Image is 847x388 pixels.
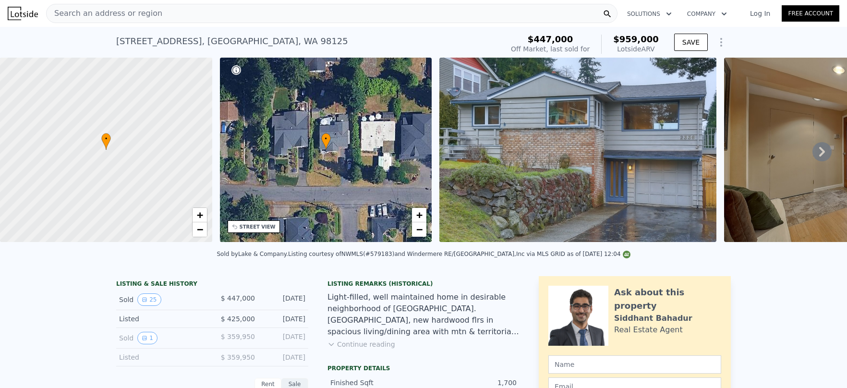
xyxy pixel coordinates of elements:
[8,7,38,20] img: Lotside
[330,378,423,388] div: Finished Sqft
[712,33,731,52] button: Show Options
[423,378,517,388] div: 1,700
[614,324,683,336] div: Real Estate Agent
[321,133,331,150] div: •
[101,133,111,150] div: •
[217,251,288,257] div: Sold by Lake & Company .
[119,352,205,362] div: Listed
[119,314,205,324] div: Listed
[221,353,255,361] span: $ 359,950
[613,44,659,54] div: Lotside ARV
[47,8,162,19] span: Search an address or region
[623,251,630,258] img: NWMLS Logo
[196,223,203,235] span: −
[221,315,255,323] span: $ 425,000
[528,34,573,44] span: $447,000
[193,208,207,222] a: Zoom in
[412,208,426,222] a: Zoom in
[221,294,255,302] span: $ 447,000
[738,9,782,18] a: Log In
[263,314,305,324] div: [DATE]
[193,222,207,237] a: Zoom out
[327,280,520,288] div: Listing Remarks (Historical)
[221,333,255,340] span: $ 359,950
[116,35,348,48] div: [STREET_ADDRESS] , [GEOGRAPHIC_DATA] , WA 98125
[327,291,520,338] div: Light-filled, well maintained home in desirable neighborhood of [GEOGRAPHIC_DATA]. [GEOGRAPHIC_DA...
[614,313,692,324] div: Siddhant Bahadur
[263,293,305,306] div: [DATE]
[288,251,630,257] div: Listing courtesy of NWMLS (#579183) and Windermere RE/[GEOGRAPHIC_DATA],Inc via MLS GRID as of [D...
[416,223,423,235] span: −
[137,293,161,306] button: View historical data
[416,209,423,221] span: +
[137,332,157,344] button: View historical data
[619,5,679,23] button: Solutions
[412,222,426,237] a: Zoom out
[119,293,205,306] div: Sold
[613,34,659,44] span: $959,000
[119,332,205,344] div: Sold
[674,34,708,51] button: SAVE
[101,134,111,143] span: •
[327,364,520,372] div: Property details
[614,286,721,313] div: Ask about this property
[782,5,839,22] a: Free Account
[548,355,721,374] input: Name
[116,280,308,290] div: LISTING & SALE HISTORY
[321,134,331,143] span: •
[196,209,203,221] span: +
[327,339,395,349] button: Continue reading
[263,352,305,362] div: [DATE]
[511,44,590,54] div: Off Market, last sold for
[439,58,716,242] img: Sale: 120358101 Parcel: 97427516
[240,223,276,230] div: STREET VIEW
[679,5,735,23] button: Company
[263,332,305,344] div: [DATE]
